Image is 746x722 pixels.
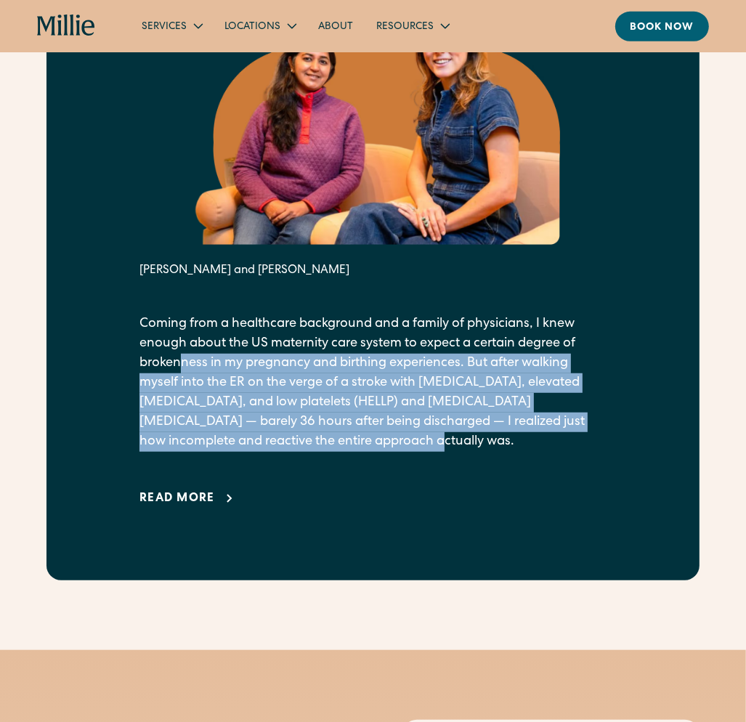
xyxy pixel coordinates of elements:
[142,20,187,35] div: Services
[37,15,94,37] a: home
[365,14,460,38] div: Resources
[615,12,709,41] a: Book now
[213,14,307,38] div: Locations
[630,20,694,36] div: Book now
[139,490,215,508] div: Read more
[130,14,213,38] div: Services
[224,20,280,35] div: Locations
[139,490,238,508] a: Read more
[307,14,365,38] a: About
[376,20,434,35] div: Resources
[139,315,607,452] p: Coming from a healthcare background and a family of physicians, I knew enough about the US matern...
[139,262,607,280] div: [PERSON_NAME] and [PERSON_NAME]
